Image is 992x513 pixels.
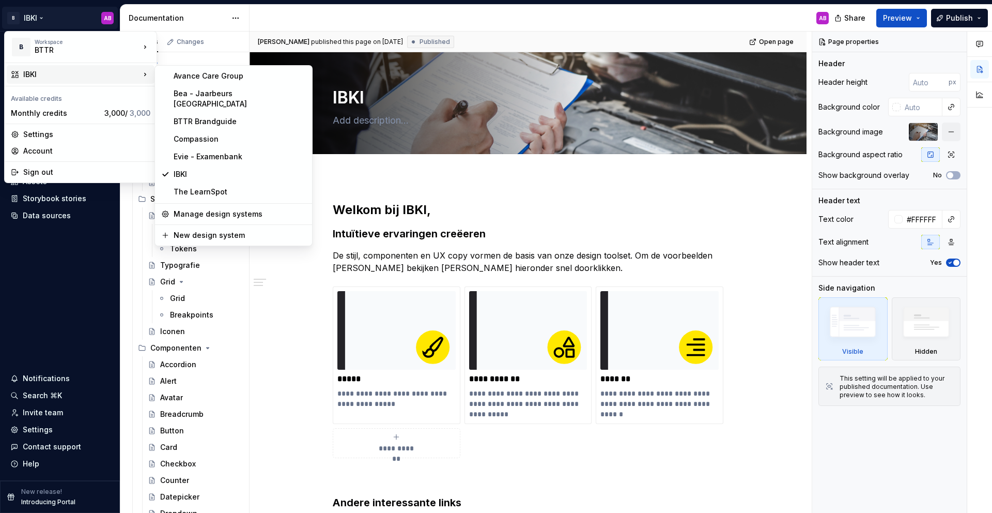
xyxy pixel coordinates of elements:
[174,230,306,240] div: New design system
[23,129,150,140] div: Settings
[174,187,306,197] div: The LearnSpot
[23,69,140,80] div: IBKI
[35,39,140,45] div: Workspace
[23,146,150,156] div: Account
[7,88,154,105] div: Available credits
[174,88,306,109] div: Bea - Jaarbeurs [GEOGRAPHIC_DATA]
[174,71,306,81] div: Avance Care Group
[12,38,30,56] div: B
[174,152,306,162] div: Evie - Examenbank
[11,108,100,118] div: Monthly credits
[174,169,306,179] div: IBKI
[174,134,306,144] div: Compassion
[130,109,150,117] span: 3,000
[174,209,306,219] div: Manage design systems
[35,45,122,55] div: BTTR
[23,167,150,177] div: Sign out
[174,116,306,127] div: BTTR Brandguide
[104,109,150,117] span: 3,000 /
